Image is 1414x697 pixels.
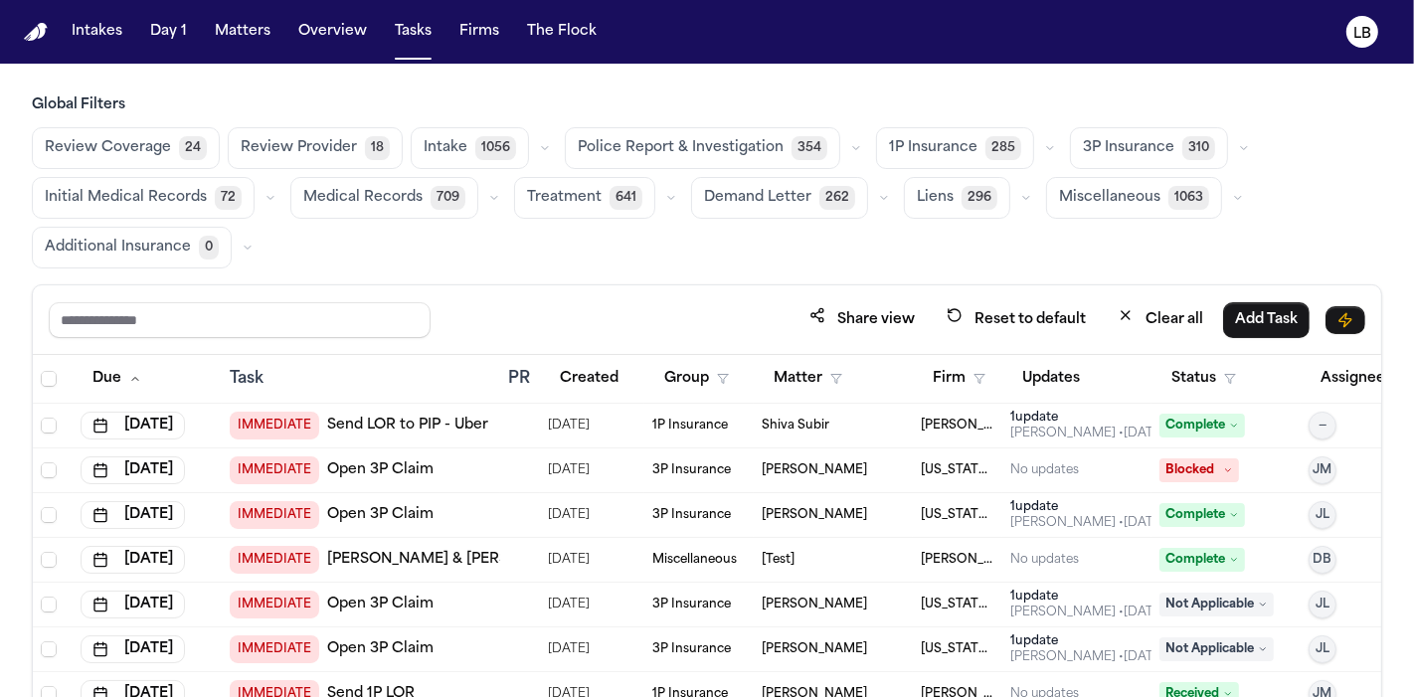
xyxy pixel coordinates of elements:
[1046,177,1222,219] button: Miscellaneous1063
[32,177,255,219] button: Initial Medical Records72
[514,177,655,219] button: Treatment641
[1223,302,1310,338] button: Add Task
[1083,138,1174,158] span: 3P Insurance
[519,14,605,50] button: The Flock
[1059,188,1160,208] span: Miscellaneous
[290,14,375,50] button: Overview
[578,138,784,158] span: Police Report & Investigation
[451,14,507,50] button: Firms
[527,188,602,208] span: Treatment
[797,301,927,338] button: Share view
[431,186,465,210] span: 709
[215,186,242,210] span: 72
[475,136,516,160] span: 1056
[411,127,529,169] button: Intake1056
[290,177,478,219] button: Medical Records709
[935,301,1098,338] button: Reset to default
[365,136,390,160] span: 18
[24,23,48,42] img: Finch Logo
[819,186,855,210] span: 262
[32,95,1382,115] h3: Global Filters
[1168,186,1209,210] span: 1063
[207,14,278,50] button: Matters
[45,238,191,258] span: Additional Insurance
[142,14,195,50] button: Day 1
[704,188,811,208] span: Demand Letter
[24,23,48,42] a: Home
[387,14,440,50] button: Tasks
[32,127,220,169] button: Review Coverage24
[179,136,207,160] span: 24
[241,138,357,158] span: Review Provider
[64,14,130,50] button: Intakes
[45,138,171,158] span: Review Coverage
[1070,127,1228,169] button: 3P Insurance310
[792,136,827,160] span: 354
[1106,301,1215,338] button: Clear all
[962,186,997,210] span: 296
[917,188,954,208] span: Liens
[610,186,642,210] span: 641
[228,127,403,169] button: Review Provider18
[32,227,232,268] button: Additional Insurance0
[904,177,1010,219] button: Liens296
[303,188,423,208] span: Medical Records
[1326,306,1365,334] button: Immediate Task
[199,236,219,260] span: 0
[876,127,1034,169] button: 1P Insurance285
[45,188,207,208] span: Initial Medical Records
[691,177,868,219] button: Demand Letter262
[424,138,467,158] span: Intake
[889,138,977,158] span: 1P Insurance
[1182,136,1215,160] span: 310
[985,136,1021,160] span: 285
[565,127,840,169] button: Police Report & Investigation354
